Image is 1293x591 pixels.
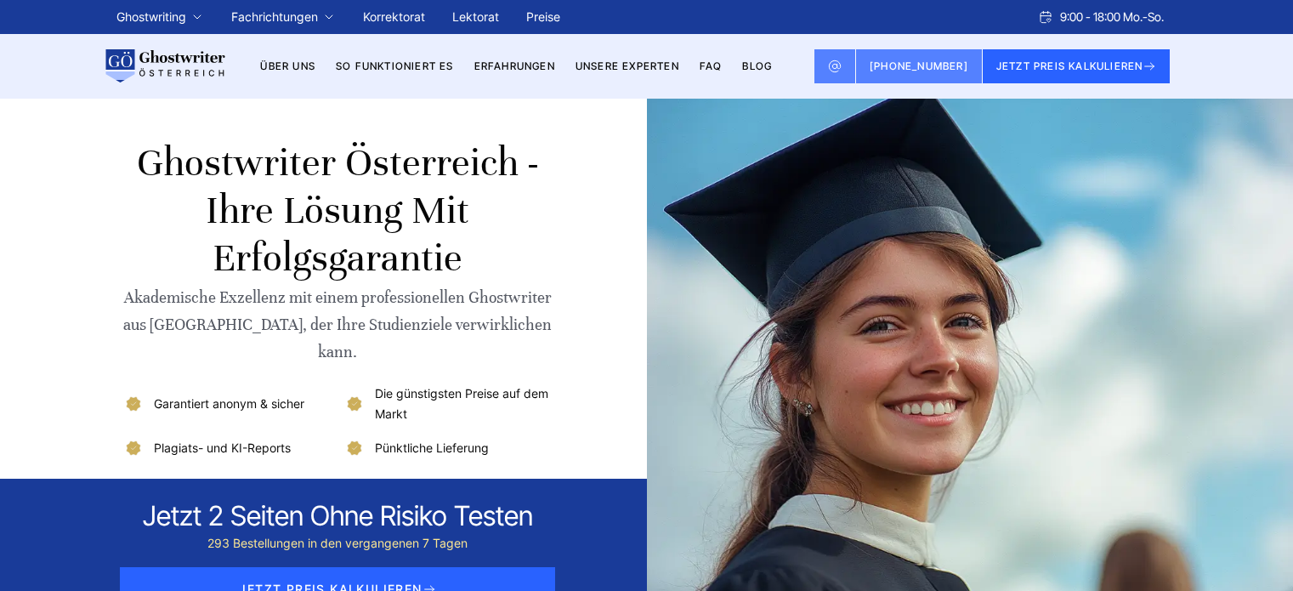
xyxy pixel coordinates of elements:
img: Plagiats- und KI-Reports [123,438,144,458]
li: Garantiert anonym & sicher [123,384,332,424]
div: 293 Bestellungen in den vergangenen 7 Tagen [143,533,533,554]
img: Schedule [1038,10,1053,24]
button: JETZT PREIS KALKULIEREN [983,49,1171,83]
a: Lektorat [452,9,499,24]
span: [PHONE_NUMBER] [870,60,968,72]
a: Unsere Experten [576,60,679,72]
a: Ghostwriting [116,7,186,27]
li: Pünktliche Lieferung [344,438,553,458]
img: Email [828,60,842,73]
span: 9:00 - 18:00 Mo.-So. [1060,7,1164,27]
a: Korrektorat [363,9,425,24]
img: Die günstigsten Preise auf dem Markt [344,394,365,414]
a: Fachrichtungen [231,7,318,27]
img: Pünktliche Lieferung [344,438,365,458]
a: Preise [526,9,560,24]
a: [PHONE_NUMBER] [856,49,983,83]
a: Über uns [260,60,315,72]
img: Garantiert anonym & sicher [123,394,144,414]
div: Akademische Exzellenz mit einem professionellen Ghostwriter aus [GEOGRAPHIC_DATA], der Ihre Studi... [123,284,553,366]
img: logo wirschreiben [103,49,225,83]
h1: Ghostwriter Österreich - Ihre Lösung mit Erfolgsgarantie [123,139,553,282]
a: BLOG [742,60,772,72]
a: FAQ [700,60,723,72]
a: Erfahrungen [474,60,555,72]
li: Plagiats- und KI-Reports [123,438,332,458]
li: Die günstigsten Preise auf dem Markt [344,384,553,424]
div: Jetzt 2 seiten ohne risiko testen [143,499,533,533]
a: So funktioniert es [336,60,454,72]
